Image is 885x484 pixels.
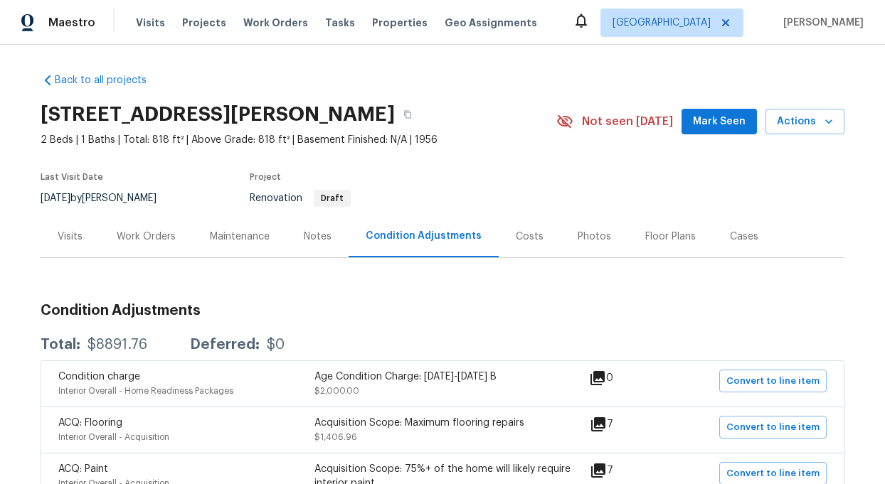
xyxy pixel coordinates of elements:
div: Total: [41,338,80,352]
span: Convert to line item [726,419,820,436]
span: Not seen [DATE] [582,114,673,129]
div: $8891.76 [88,338,147,352]
button: Convert to line item [719,416,827,439]
span: Interior Overall - Acquisition [58,433,169,441]
button: Copy Address [395,102,420,127]
button: Actions [765,109,844,135]
div: by [PERSON_NAME] [41,190,174,207]
span: Tasks [325,18,355,28]
h3: Condition Adjustments [41,303,844,318]
span: Last Visit Date [41,173,103,181]
span: [GEOGRAPHIC_DATA] [613,16,711,30]
div: 7 [590,462,659,479]
button: Mark Seen [682,109,757,135]
span: Visits [136,16,165,30]
span: Condition charge [58,372,140,382]
div: Acquisition Scope: Maximum flooring repairs [314,416,571,430]
div: Floor Plans [645,230,696,244]
span: Work Orders [243,16,308,30]
div: Maintenance [210,230,270,244]
span: $2,000.00 [314,387,359,395]
span: Mark Seen [693,113,746,131]
span: Renovation [250,193,351,203]
div: 7 [590,416,659,433]
span: Actions [777,113,833,131]
span: Project [250,173,281,181]
span: [PERSON_NAME] [778,16,864,30]
div: Costs [516,230,544,244]
button: Convert to line item [719,370,827,392]
div: Deferred: [190,338,260,352]
div: Notes [304,230,332,244]
span: Properties [372,16,428,30]
span: Convert to line item [726,373,820,389]
span: Interior Overall - Home Readiness Packages [58,387,233,395]
h2: [STREET_ADDRESS][PERSON_NAME] [41,107,395,122]
div: 0 [589,370,659,387]
span: 2 Beds | 1 Baths | Total: 818 ft² | Above Grade: 818 ft² | Basement Finished: N/A | 1956 [41,133,556,147]
span: ACQ: Flooring [58,418,122,428]
div: Visits [58,230,83,244]
span: Draft [315,194,349,203]
span: Geo Assignments [445,16,537,30]
div: $0 [267,338,285,352]
div: Condition Adjustments [366,229,482,243]
span: ACQ: Paint [58,464,108,474]
span: $1,406.96 [314,433,357,441]
div: Work Orders [117,230,176,244]
div: Photos [578,230,611,244]
div: Age Condition Charge: [DATE]-[DATE] B [314,370,571,384]
span: Convert to line item [726,466,820,482]
a: Back to all projects [41,73,177,87]
span: Maestro [48,16,95,30]
span: Projects [182,16,226,30]
span: [DATE] [41,193,70,203]
div: Cases [730,230,758,244]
